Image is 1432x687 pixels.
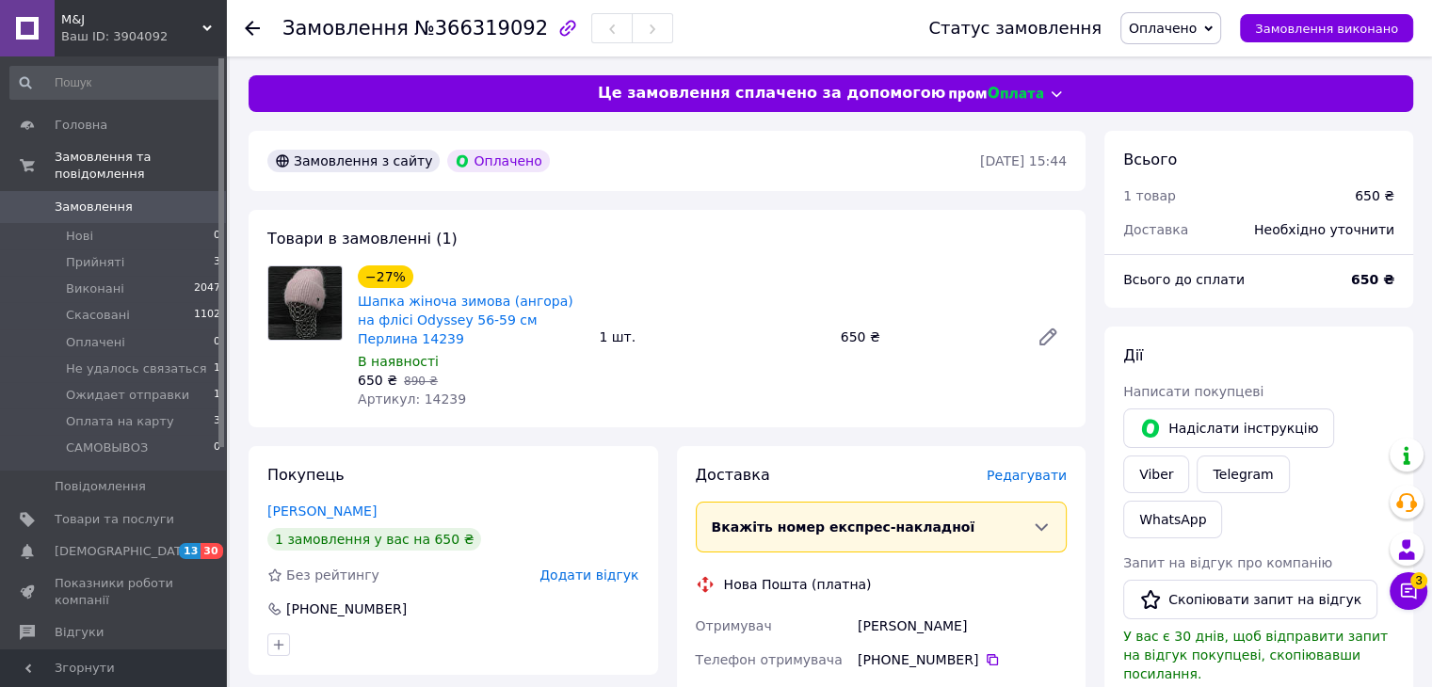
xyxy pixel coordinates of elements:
[1355,186,1394,205] div: 650 ₴
[66,360,206,377] span: Не удалось связаться
[696,618,772,633] span: Отримувач
[539,567,638,583] span: Додати відгук
[1123,555,1332,570] span: Запит на відгук про компанію
[214,360,220,377] span: 1
[598,83,945,104] span: Це замовлення сплачено за допомогою
[1255,22,1398,36] span: Замовлення виконано
[214,228,220,245] span: 0
[55,543,194,560] span: [DEMOGRAPHIC_DATA]
[214,254,220,271] span: 3
[1123,629,1388,681] span: У вас є 30 днів, щоб відправити запит на відгук покупцеві, скопіювавши посилання.
[267,230,458,248] span: Товари в замовленні (1)
[66,413,174,430] span: Оплата на карту
[245,19,260,38] div: Повернутися назад
[1123,501,1222,538] a: WhatsApp
[61,28,226,45] div: Ваш ID: 3904092
[1351,272,1394,287] b: 650 ₴
[61,11,202,28] span: M&J
[267,150,440,172] div: Замовлення з сайту
[194,280,220,297] span: 2047
[1123,455,1189,493] a: Viber
[214,334,220,351] span: 0
[179,543,201,559] span: 13
[987,468,1067,483] span: Редагувати
[1123,346,1143,364] span: Дії
[854,609,1070,643] div: [PERSON_NAME]
[55,117,107,134] span: Головна
[1390,572,1427,610] button: Чат з покупцем3
[1123,151,1177,168] span: Всього
[66,280,124,297] span: Виконані
[267,466,345,484] span: Покупець
[404,375,438,388] span: 890 ₴
[696,652,843,667] span: Телефон отримувача
[55,511,174,528] span: Товари та послуги
[1123,222,1188,237] span: Доставка
[1240,14,1413,42] button: Замовлення виконано
[1123,580,1377,619] button: Скопіювати запит на відгук
[358,265,413,288] div: −27%
[1410,572,1427,589] span: 3
[66,387,189,404] span: Ожидает отправки
[980,153,1067,168] time: [DATE] 15:44
[833,324,1022,350] div: 650 ₴
[591,324,832,350] div: 1 шт.
[447,150,549,172] div: Оплачено
[358,354,439,369] span: В наявності
[201,543,222,559] span: 30
[358,391,466,407] span: Артикул: 14239
[928,19,1102,38] div: Статус замовлення
[1029,318,1067,356] a: Редагувати
[267,528,481,551] div: 1 замовлення у вас на 650 ₴
[858,650,1067,669] div: [PHONE_NUMBER]
[66,254,124,271] span: Прийняті
[268,266,342,340] img: Шапка жіноча зимова (ангора) на флісі Odyssey 56-59 см Перлина 14239
[214,387,220,404] span: 1
[1197,455,1289,493] a: Telegram
[282,17,409,40] span: Замовлення
[66,439,148,456] span: САМОВЫВОЗ
[55,199,133,216] span: Замовлення
[66,307,130,324] span: Скасовані
[1123,384,1263,399] span: Написати покупцеві
[1129,21,1197,36] span: Оплачено
[719,575,877,594] div: Нова Пошта (платна)
[66,228,93,245] span: Нові
[1123,408,1334,448] button: Надіслати інструкцію
[267,503,377,519] a: [PERSON_NAME]
[1243,209,1406,250] div: Необхідно уточнити
[194,307,220,324] span: 1102
[55,149,226,183] span: Замовлення та повідомлення
[1123,188,1176,203] span: 1 товар
[1123,272,1245,287] span: Всього до сплати
[66,334,125,351] span: Оплачені
[414,17,548,40] span: №366319092
[9,66,222,100] input: Пошук
[55,575,174,609] span: Показники роботи компанії
[55,624,104,641] span: Відгуки
[214,413,220,430] span: 3
[358,373,397,388] span: 650 ₴
[286,567,379,583] span: Без рейтингу
[712,519,975,535] span: Вкажіть номер експрес-накладної
[358,294,573,346] a: Шапка жіноча зимова (ангора) на флісі Odyssey 56-59 см Перлина 14239
[696,466,770,484] span: Доставка
[284,599,409,618] div: [PHONE_NUMBER]
[55,478,146,495] span: Повідомлення
[214,439,220,456] span: 0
